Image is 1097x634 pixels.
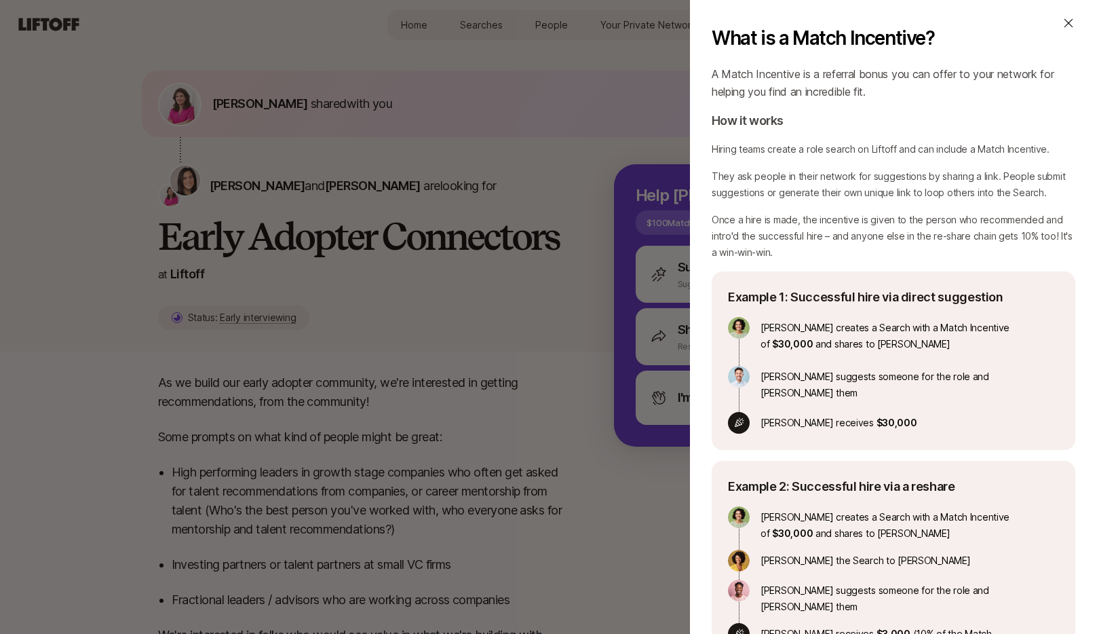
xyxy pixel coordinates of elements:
[728,580,750,601] img: avatar
[877,417,917,428] span: $30,000
[728,506,750,528] img: avatar
[728,317,750,339] img: avatar
[728,477,1021,496] p: Example 2: Successful hire via a reshare
[761,580,1021,615] p: [PERSON_NAME] suggests someone for the role and [PERSON_NAME] them
[761,412,1021,434] p: [PERSON_NAME] receives
[761,366,1021,401] p: [PERSON_NAME] suggests someone for the role and [PERSON_NAME] them
[772,338,813,350] span: $30,000
[712,141,1075,157] p: Hiring teams create a role search on Liftoff and can include a Match Incentive.
[712,65,1075,100] p: A Match Incentive is a referral bonus you can offer to your network for helping you find an incre...
[712,16,1029,60] p: What is a Match Incentive?
[712,168,1075,201] p: They ask people in their network for suggestions by sharing a link. People submit suggestions or ...
[761,506,1021,542] p: [PERSON_NAME] creates a Search with a Match Incentive of and shares to [PERSON_NAME]
[712,111,1075,130] p: How it works
[761,317,1021,352] p: [PERSON_NAME] creates a Search with a Match Incentive of and shares to [PERSON_NAME]
[712,212,1075,261] p: Once a hire is made, the incentive is given to the person who recommended and intro'd the success...
[761,550,1021,572] p: [PERSON_NAME] the Search to [PERSON_NAME]
[728,366,750,388] img: avatar
[772,527,813,539] span: $30,000
[728,550,750,572] img: avatar
[728,288,1021,306] p: Example 1: Successful hire via direct suggestion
